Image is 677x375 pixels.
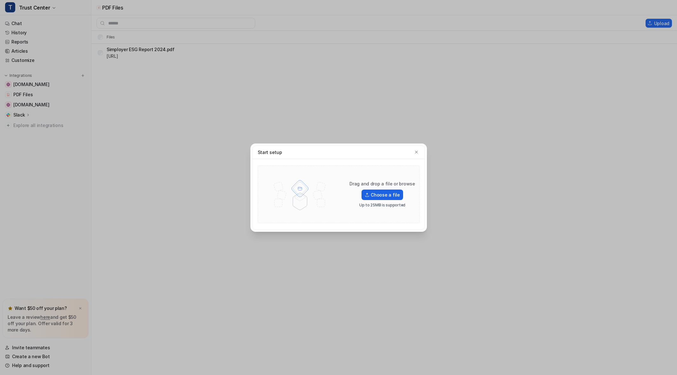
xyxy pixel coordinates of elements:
label: Choose a file [362,190,403,200]
p: Start setup [258,149,282,156]
p: Drag and drop a file or browse [349,181,415,187]
p: Up to 25MB is supported [359,203,405,208]
img: File upload illustration [264,172,335,217]
img: Upload icon [365,193,369,197]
